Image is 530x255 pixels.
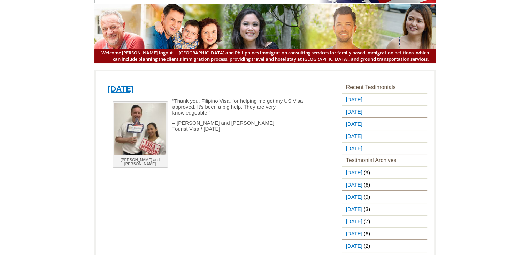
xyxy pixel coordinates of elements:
img: Dennis and Amalia [114,103,166,155]
a: [DATE] [342,118,364,130]
a: [DATE] [342,167,364,178]
span: [GEOGRAPHIC_DATA] and Philippines immigration consulting services for family based immigration pe... [101,50,429,62]
li: (3) [342,203,427,215]
li: (6) [342,178,427,191]
a: [DATE] [342,94,364,105]
p: “Thank you, Filipino Visa, for helping me get my US Visa approved. It’s been a big help. They are... [108,98,308,116]
li: (7) [342,215,427,227]
h3: Recent Testimonials [342,81,427,93]
a: [DATE] [342,191,364,203]
h3: Testimonial Archives [342,154,427,166]
a: [DATE] [342,216,364,227]
a: [DATE] [342,130,364,142]
li: (9) [342,166,427,178]
a: [DATE] [342,203,364,215]
a: [DATE] [342,143,364,154]
a: [DATE] [342,179,364,190]
li: (2) [342,240,427,252]
a: [DATE] [342,228,364,239]
a: [DATE] [342,240,364,252]
p: [PERSON_NAME] and [PERSON_NAME] [114,158,166,166]
li: (9) [342,191,427,203]
a: logout [159,50,173,56]
span: Welcome [PERSON_NAME], [101,50,173,56]
span: – [PERSON_NAME] and [PERSON_NAME] Tourist Visa / [DATE] [172,120,275,132]
a: [DATE] [342,106,364,117]
li: (6) [342,227,427,240]
a: [DATE] [108,85,134,93]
